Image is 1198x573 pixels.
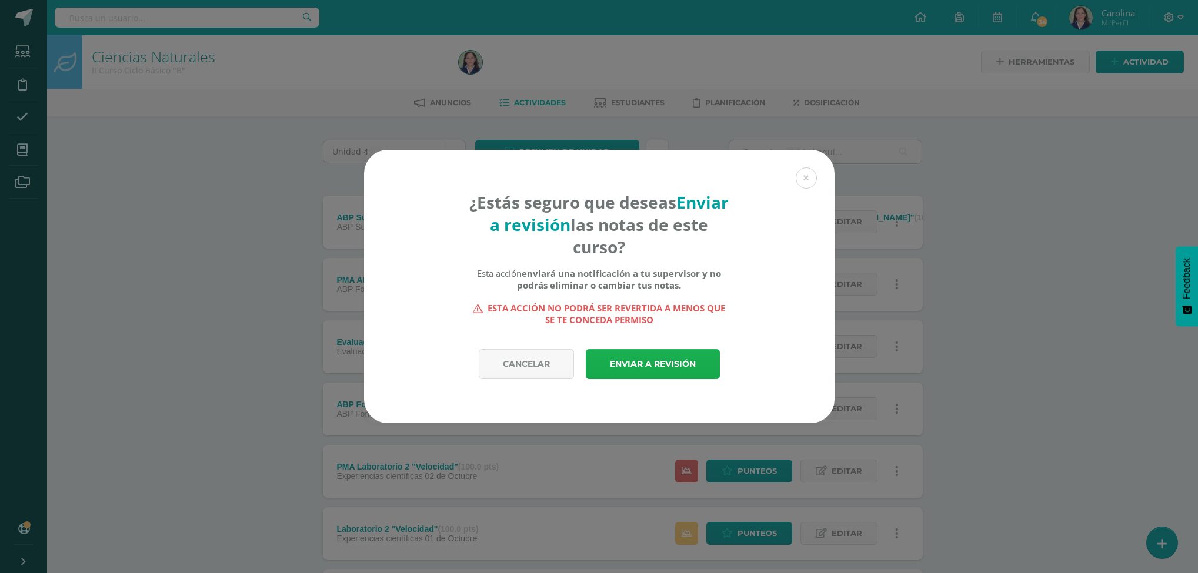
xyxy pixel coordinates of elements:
[490,191,729,236] strong: Enviar a revisión
[796,167,817,189] button: Close (Esc)
[1182,258,1192,299] span: Feedback
[586,349,720,379] a: Enviar a revisión
[469,302,729,326] strong: Esta acción no podrá ser revertida a menos que se te conceda permiso
[1176,246,1198,326] button: Feedback - Mostrar encuesta
[469,267,729,291] div: Esta acción
[517,267,721,291] b: enviará una notificación a tu supervisor y no podrás eliminar o cambiar tus notas.
[479,349,574,379] a: Cancelar
[469,191,729,258] h4: ¿Estás seguro que deseas las notas de este curso?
